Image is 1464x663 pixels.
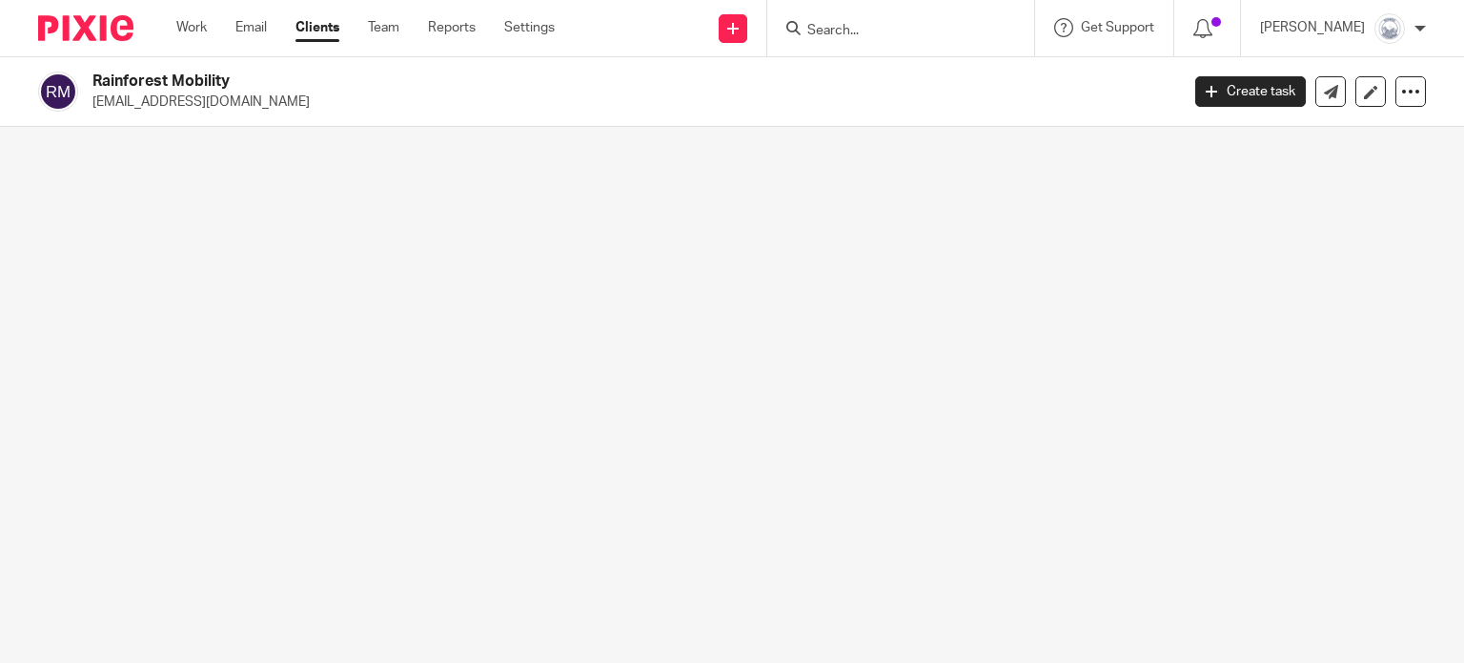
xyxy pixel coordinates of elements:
[1081,21,1154,34] span: Get Support
[38,15,133,41] img: Pixie
[504,18,555,37] a: Settings
[176,18,207,37] a: Work
[295,18,339,37] a: Clients
[92,72,952,92] h2: Rainforest Mobility
[235,18,267,37] a: Email
[38,72,78,112] img: svg%3E
[92,93,1167,112] p: [EMAIL_ADDRESS][DOMAIN_NAME]
[368,18,399,37] a: Team
[1195,76,1306,107] a: Create task
[428,18,476,37] a: Reports
[1260,18,1365,37] p: [PERSON_NAME]
[1374,13,1405,44] img: Copy%20of%20Rockies%20accounting%20v3%20(1).png
[805,23,977,40] input: Search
